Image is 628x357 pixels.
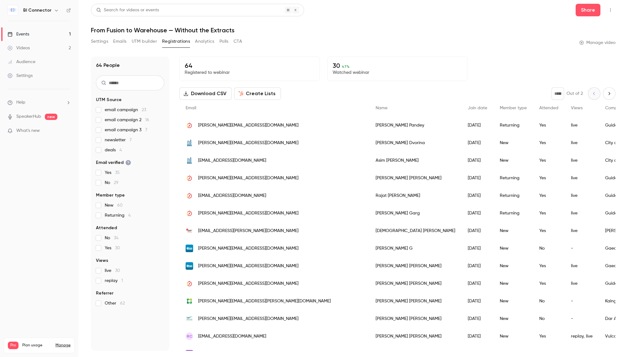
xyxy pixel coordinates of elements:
[195,36,214,46] button: Analytics
[369,169,462,187] div: [PERSON_NAME] [PERSON_NAME]
[120,301,125,306] span: 62
[96,290,113,296] span: Referrer
[198,157,266,164] span: [EMAIL_ADDRESS][DOMAIN_NAME]
[185,69,314,76] p: Registered to webinar
[96,160,131,166] span: Email verified
[8,5,18,15] img: BI Connector
[91,36,108,46] button: Settings
[96,97,164,306] section: facet-groups
[493,310,533,327] div: New
[186,209,193,217] img: guidanz.com
[8,99,71,106] li: help-dropdown-opener
[129,138,132,142] span: 7
[186,157,193,164] img: toronto.ca
[105,107,146,113] span: email campaign
[105,245,120,251] span: Yes
[105,180,119,186] span: No
[342,64,350,69] span: 47 %
[500,106,527,110] span: Member type
[571,106,583,110] span: Views
[128,213,131,218] span: 4
[533,134,565,152] div: Yes
[493,116,533,134] div: Returning
[533,222,565,240] div: Yes
[462,134,493,152] div: [DATE]
[603,87,615,100] button: Next page
[369,275,462,292] div: [PERSON_NAME] [PERSON_NAME]
[565,275,599,292] div: live
[105,235,119,241] span: No
[105,202,123,208] span: New
[493,169,533,187] div: Returning
[186,227,193,235] img: beckman.com
[8,73,33,79] div: Settings
[114,236,119,240] span: 34
[186,315,193,322] img: dau.edu.sa
[533,275,565,292] div: Yes
[198,175,298,181] span: [PERSON_NAME][EMAIL_ADDRESS][DOMAIN_NAME]
[369,240,462,257] div: [PERSON_NAME] G
[493,292,533,310] div: New
[186,280,193,287] img: guidanz.com
[462,152,493,169] div: [DATE]
[493,204,533,222] div: Returning
[8,45,30,51] div: Videos
[565,257,599,275] div: live
[369,310,462,327] div: [PERSON_NAME] [PERSON_NAME]
[565,310,599,327] div: -
[576,4,600,16] button: Share
[198,280,298,287] span: [PERSON_NAME][EMAIL_ADDRESS][DOMAIN_NAME]
[565,292,599,310] div: -
[234,87,281,100] button: Create Lists
[567,90,583,97] p: Out of 2
[579,40,615,46] a: Manage video
[369,257,462,275] div: [PERSON_NAME] [PERSON_NAME]
[186,122,193,129] img: guidanz.com
[16,113,41,120] a: SpeakerHub
[493,152,533,169] div: New
[145,128,147,132] span: 7
[565,169,599,187] div: live
[198,192,266,199] span: [EMAIL_ADDRESS][DOMAIN_NAME]
[565,204,599,222] div: live
[369,292,462,310] div: [PERSON_NAME] [PERSON_NAME]
[333,62,462,69] p: 30
[96,225,117,231] span: Attended
[198,333,266,340] span: [EMAIL_ADDRESS][DOMAIN_NAME]
[369,134,462,152] div: [PERSON_NAME] Dvorina
[132,36,157,46] button: UTM builder
[369,152,462,169] div: Asim [PERSON_NAME]
[219,36,229,46] button: Polls
[462,222,493,240] div: [DATE]
[493,134,533,152] div: New
[96,7,159,14] div: Search for videos or events
[462,169,493,187] div: [DATE]
[565,152,599,169] div: live
[493,240,533,257] div: New
[121,279,123,283] span: 1
[115,170,120,175] span: 35
[533,310,565,327] div: No
[16,99,25,106] span: Help
[115,268,120,273] span: 30
[8,31,29,37] div: Events
[462,240,493,257] div: [DATE]
[117,203,123,208] span: 60
[198,140,298,146] span: [PERSON_NAME][EMAIL_ADDRESS][DOMAIN_NAME]
[468,106,487,110] span: Join date
[565,187,599,204] div: live
[186,297,193,305] img: kaingaora.govt.nz
[462,327,493,345] div: [DATE]
[369,116,462,134] div: [PERSON_NAME] Pandey
[113,36,126,46] button: Emails
[462,275,493,292] div: [DATE]
[186,139,193,147] img: toronto.ca
[96,257,108,264] span: Views
[162,36,190,46] button: Registrations
[462,187,493,204] div: [DATE]
[45,114,57,120] span: new
[55,343,71,348] a: Manage
[369,204,462,222] div: [PERSON_NAME] Garg
[119,148,122,152] span: 4
[462,310,493,327] div: [DATE]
